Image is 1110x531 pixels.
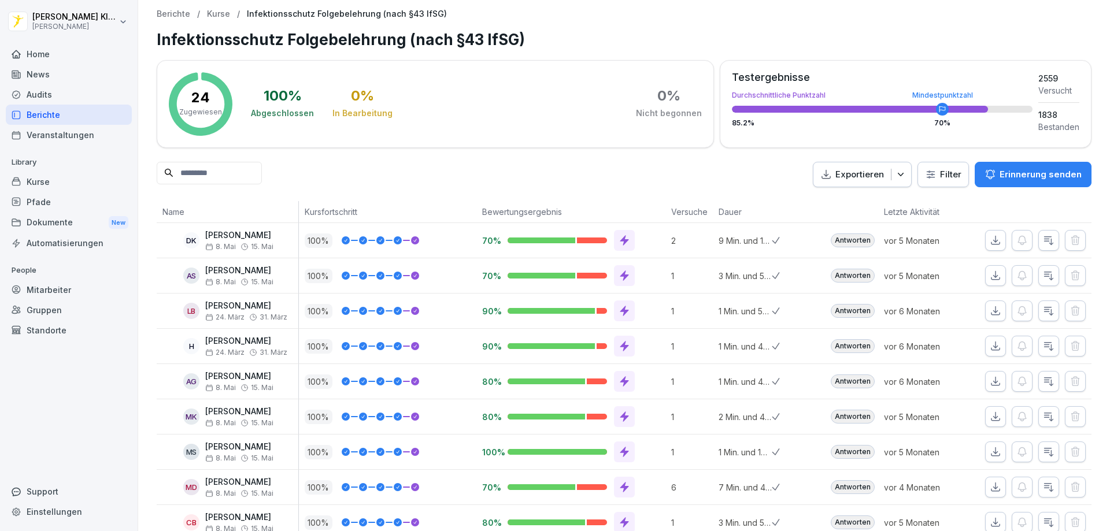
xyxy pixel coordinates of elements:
p: Exportieren [835,168,884,181]
a: Veranstaltungen [6,125,132,145]
div: Durchschnittliche Punktzahl [732,92,1033,99]
a: Mitarbeiter [6,280,132,300]
p: 100 % [305,304,332,318]
div: Dokumente [6,212,132,233]
p: [PERSON_NAME] [205,266,273,276]
p: Kurse [207,9,230,19]
p: 24 [191,91,210,105]
div: H [183,338,199,354]
div: DK [183,232,199,248]
p: / [197,9,200,19]
p: 80% [482,517,498,528]
div: Kurse [6,172,132,192]
p: 100 % [305,269,332,283]
div: MS [183,444,199,460]
div: Filter [925,169,961,180]
span: 15. Mai [251,243,273,251]
p: Dauer [719,206,766,218]
a: Automatisierungen [6,233,132,253]
span: 8. Mai [205,278,236,286]
p: [PERSON_NAME] [205,231,273,240]
span: 31. März [260,348,287,357]
span: 8. Mai [205,489,236,497]
p: [PERSON_NAME] [205,336,287,346]
div: Bestanden [1038,121,1079,133]
div: Antworten [831,233,875,247]
div: 1838 [1038,109,1079,121]
p: 100 % [305,515,332,530]
div: Antworten [831,445,875,459]
button: Exportieren [813,162,912,188]
p: 1 [671,517,713,529]
p: 1 [671,305,713,317]
div: Nicht begonnen [636,107,702,119]
span: 15. Mai [251,384,273,392]
div: 85.2 % [732,120,1033,127]
a: Einstellungen [6,502,132,522]
div: Berichte [6,105,132,125]
p: 3 Min. und 59 Sek. [719,270,772,282]
span: 15. Mai [251,278,273,286]
div: Antworten [831,515,875,529]
p: 70% [482,235,498,246]
p: 70% [482,270,498,281]
p: 1 Min. und 46 Sek. [719,340,772,352]
p: vor 5 Monaten [884,235,967,247]
span: 15. Mai [251,454,273,462]
div: New [109,216,128,229]
p: People [6,261,132,280]
span: 8. Mai [205,419,236,427]
p: 90% [482,341,498,352]
p: vor 6 Monaten [884,305,967,317]
p: 100 % [305,374,332,389]
p: 7 Min. und 49 Sek. [719,481,772,493]
p: 100 % [305,410,332,424]
p: 80% [482,411,498,422]
p: [PERSON_NAME] [205,477,273,487]
p: [PERSON_NAME] Kldiashvili [32,12,117,22]
a: Berichte [157,9,190,19]
div: LB [183,303,199,319]
p: Zugewiesen [179,107,222,117]
p: 100 % [305,233,332,248]
p: vor 5 Monaten [884,411,967,423]
p: 1 [671,270,713,282]
div: In Bearbeitung [332,107,393,119]
div: Antworten [831,339,875,353]
p: 1 Min. und 19 Sek. [719,446,772,458]
p: 80% [482,376,498,387]
div: Antworten [831,374,875,388]
div: Antworten [831,269,875,283]
div: 2559 [1038,72,1079,84]
p: 1 Min. und 49 Sek. [719,376,772,388]
div: Antworten [831,304,875,318]
span: 24. März [205,348,245,357]
p: [PERSON_NAME] [205,407,273,417]
p: [PERSON_NAME] [205,301,287,311]
span: 15. Mai [251,489,273,497]
p: vor 6 Monaten [884,376,967,388]
span: 8. Mai [205,454,236,462]
h1: Infektionsschutz Folgebelehrung (nach §43 IfSG) [157,28,1091,51]
div: MD [183,479,199,495]
div: AS [183,268,199,284]
span: 8. Mai [205,243,236,251]
div: Abgeschlossen [251,107,314,119]
p: [PERSON_NAME] [32,23,117,31]
a: DokumenteNew [6,212,132,233]
div: Antworten [831,410,875,424]
div: CB [183,514,199,530]
p: 100 % [305,339,332,354]
button: Filter [918,162,968,187]
span: 24. März [205,313,245,321]
p: 1 [671,446,713,458]
a: Pfade [6,192,132,212]
p: vor 5 Monaten [884,517,967,529]
p: Versuche [671,206,707,218]
p: 100% [482,447,498,458]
